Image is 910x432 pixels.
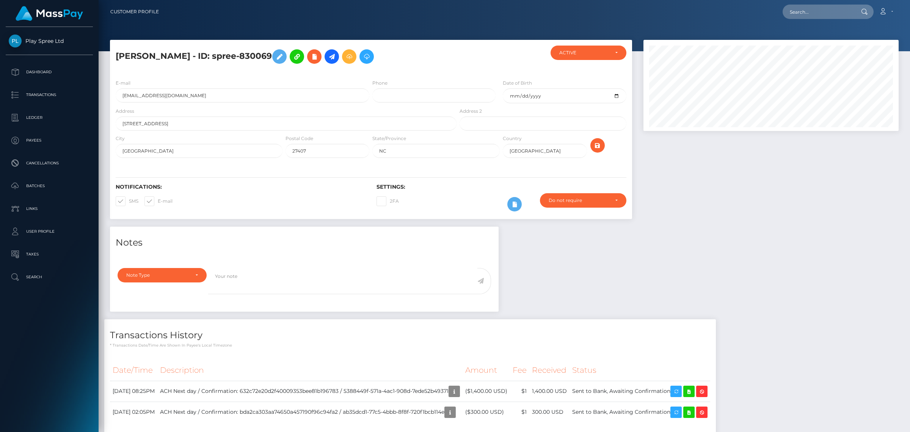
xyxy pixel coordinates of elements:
label: State/Province [372,135,406,142]
p: Payees [9,135,90,146]
input: Search... [783,5,854,19]
img: MassPay Logo [16,6,83,21]
label: City [116,135,125,142]
div: Do not require [549,197,609,203]
h6: Settings: [377,184,626,190]
button: ACTIVE [551,46,626,60]
h4: Notes [116,236,493,249]
label: E-mail [144,196,173,206]
a: Initiate Payout [325,49,339,64]
td: 300.00 USD [529,402,570,423]
th: Status [570,360,710,381]
label: Country [503,135,522,142]
p: User Profile [9,226,90,237]
td: [DATE] 02:05PM [110,402,157,423]
td: $1 [510,381,529,402]
a: Dashboard [6,63,93,82]
label: E-mail [116,80,130,87]
button: Do not require [540,193,626,208]
div: ACTIVE [559,50,609,56]
td: Sent to Bank, Awaiting Confirmation [570,402,710,423]
label: Address [116,108,134,115]
h6: Notifications: [116,184,365,190]
th: Received [529,360,570,381]
p: Search [9,271,90,283]
p: Links [9,203,90,214]
p: Dashboard [9,66,90,78]
a: Taxes [6,245,93,264]
th: Amount [463,360,510,381]
button: Note Type [118,268,207,282]
td: ACH Next day / Confirmation: 632c72e20d2f40009353bee81b196783 / 5388449f-571a-4ac1-908d-7ede52b49371 [157,381,463,402]
td: ACH Next day / Confirmation: bda2ca303aa74650a457190f96c94fa2 / ab35dcd1-77c5-4bbb-8f8f-720f1bcb114e [157,402,463,423]
label: Address 2 [460,108,482,115]
label: SMS [116,196,138,206]
p: Batches [9,180,90,192]
a: Links [6,199,93,218]
td: $1 [510,402,529,423]
label: Postal Code [286,135,313,142]
a: User Profile [6,222,93,241]
label: Phone [372,80,388,87]
p: Ledger [9,112,90,123]
th: Description [157,360,463,381]
td: ($300.00 USD) [463,402,510,423]
td: ($1,400.00 USD) [463,381,510,402]
label: 2FA [377,196,399,206]
span: Play Spree Ltd [6,38,93,44]
td: 1,400.00 USD [529,381,570,402]
a: Transactions [6,85,93,104]
a: Payees [6,131,93,150]
h4: Transactions History [110,329,710,342]
td: Sent to Bank, Awaiting Confirmation [570,381,710,402]
p: * Transactions date/time are shown in payee's local timezone [110,342,710,348]
p: Transactions [9,89,90,101]
th: Fee [510,360,529,381]
a: Search [6,268,93,287]
a: Ledger [6,108,93,127]
img: Play Spree Ltd [9,35,22,47]
h5: [PERSON_NAME] - ID: spree-830069 [116,46,452,68]
div: Note Type [126,272,189,278]
a: Cancellations [6,154,93,173]
label: Date of Birth [503,80,532,87]
a: Customer Profile [110,4,159,20]
th: Date/Time [110,360,157,381]
a: Batches [6,177,93,196]
p: Cancellations [9,158,90,169]
p: Taxes [9,249,90,260]
td: [DATE] 08:25PM [110,381,157,402]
